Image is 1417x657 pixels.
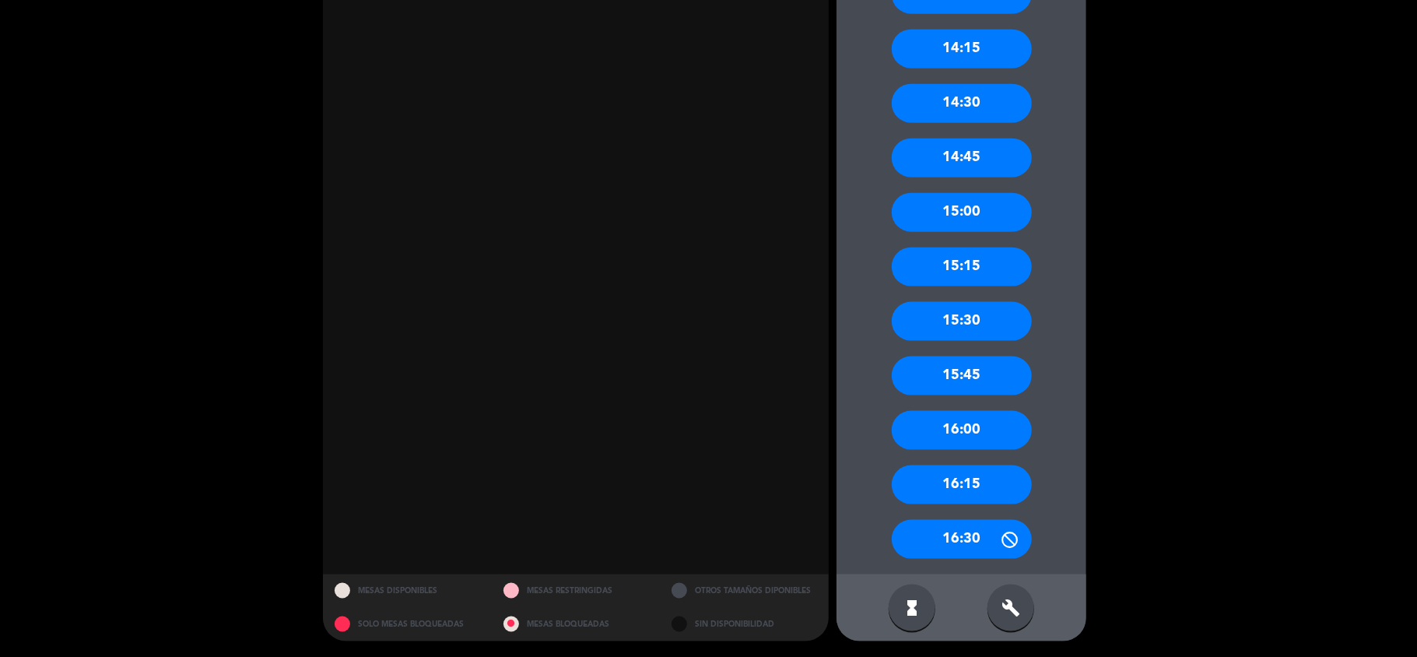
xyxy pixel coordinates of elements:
div: OTROS TAMAÑOS DIPONIBLES [660,574,829,608]
div: 14:45 [892,139,1032,177]
i: hourglass_full [903,599,921,617]
div: 16:00 [892,411,1032,450]
i: build [1001,599,1020,617]
div: 15:30 [892,302,1032,341]
div: 15:15 [892,248,1032,286]
div: 14:30 [892,84,1032,123]
div: 16:30 [892,520,1032,559]
div: 15:45 [892,357,1032,395]
div: SIN DISPONIBILIDAD [660,608,829,641]
div: 15:00 [892,193,1032,232]
div: SOLO MESAS BLOQUEADAS [323,608,492,641]
div: 16:15 [892,466,1032,504]
div: 14:15 [892,30,1032,69]
div: MESAS RESTRINGIDAS [492,574,661,608]
div: MESAS BLOQUEADAS [492,608,661,641]
div: MESAS DISPONIBLES [323,574,492,608]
